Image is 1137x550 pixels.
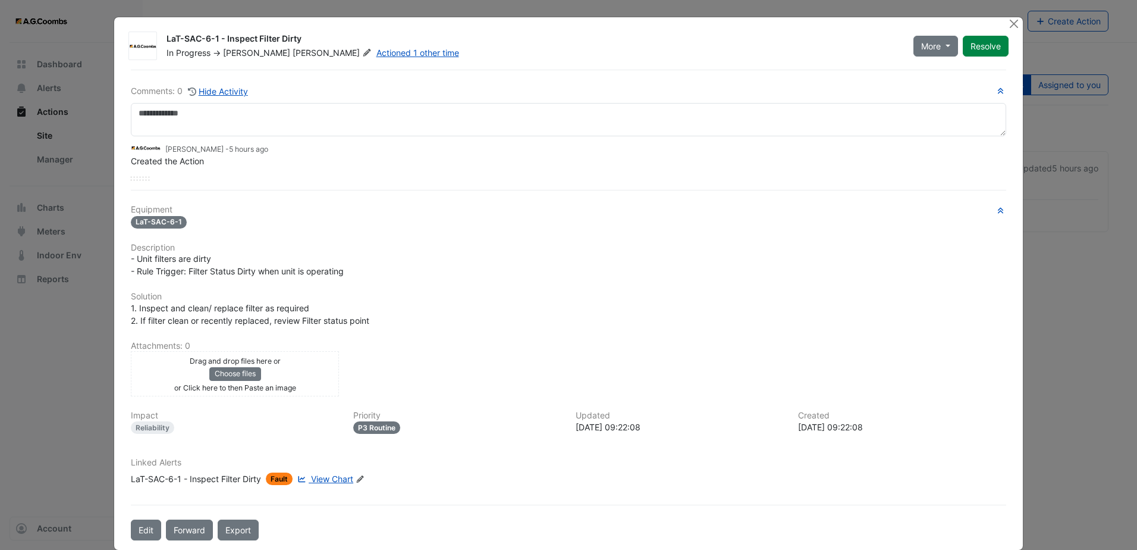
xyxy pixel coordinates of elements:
[356,475,365,484] fa-icon: Edit Linked Alerts
[131,421,174,434] div: Reliability
[131,254,344,276] span: - Unit filters are dirty - Rule Trigger: Filter Status Dirty when unit is operating
[913,36,958,57] button: More
[798,411,1006,421] h6: Created
[187,85,249,98] button: Hide Activity
[167,48,211,58] span: In Progress
[131,205,1006,215] h6: Equipment
[131,156,204,166] span: Created the Action
[576,421,784,433] div: [DATE] 09:22:08
[131,142,161,155] img: AG Coombs
[167,33,899,47] div: LaT-SAC-6-1 - Inspect Filter Dirty
[963,36,1009,57] button: Resolve
[376,48,459,58] a: Actioned 1 other time
[131,520,161,540] button: Edit
[229,145,268,154] span: 2025-09-01 09:22:08
[353,411,561,421] h6: Priority
[353,421,400,434] div: P3 Routine
[166,520,213,540] button: Forward
[129,40,156,52] img: AG Coombs
[295,473,353,485] a: View Chart
[209,367,261,380] button: Choose files
[131,85,249,98] div: Comments: 0
[798,421,1006,433] div: [DATE] 09:22:08
[131,341,1006,351] h6: Attachments: 0
[131,458,1006,468] h6: Linked Alerts
[131,473,261,485] div: LaT-SAC-6-1 - Inspect Filter Dirty
[1008,17,1020,30] button: Close
[174,383,296,392] small: or Click here to then Paste an image
[131,411,339,421] h6: Impact
[311,474,353,484] span: View Chart
[921,40,941,52] span: More
[131,243,1006,253] h6: Description
[190,357,281,365] small: Drag and drop files here or
[131,303,369,326] span: 1. Inspect and clean/ replace filter as required 2. If filter clean or recently replaced, review ...
[576,411,784,421] h6: Updated
[131,216,187,229] span: LaT-SAC-6-1
[165,144,268,155] small: [PERSON_NAME] -
[293,47,373,59] span: [PERSON_NAME]
[266,473,293,485] span: Fault
[223,48,290,58] span: [PERSON_NAME]
[218,520,259,540] a: Export
[131,292,1006,302] h6: Solution
[213,48,221,58] span: ->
